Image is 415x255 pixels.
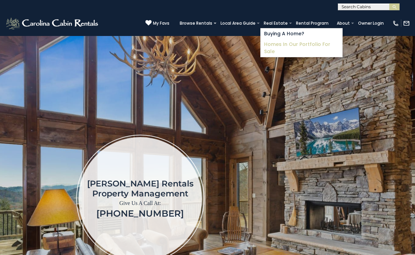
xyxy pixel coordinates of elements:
img: phone-regular-white.png [392,20,399,27]
h1: [PERSON_NAME] Rentals Property Management [87,179,193,198]
a: [PHONE_NUMBER] [96,208,184,219]
a: Owner Login [355,19,387,28]
a: Homes in Our Portfolio For Sale [261,39,342,57]
a: Local Area Guide [217,19,259,28]
a: My Favs [145,20,169,27]
a: Real Estate [260,19,291,28]
a: About [333,19,353,28]
a: Rental Program [293,19,332,28]
a: Buying A Home? [261,28,342,39]
a: Browse Rentals [176,19,216,28]
span: My Favs [153,20,169,26]
img: mail-regular-white.png [403,20,410,27]
img: White-1-2.png [5,16,100,30]
p: Give Us A Call At: [87,198,193,208]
